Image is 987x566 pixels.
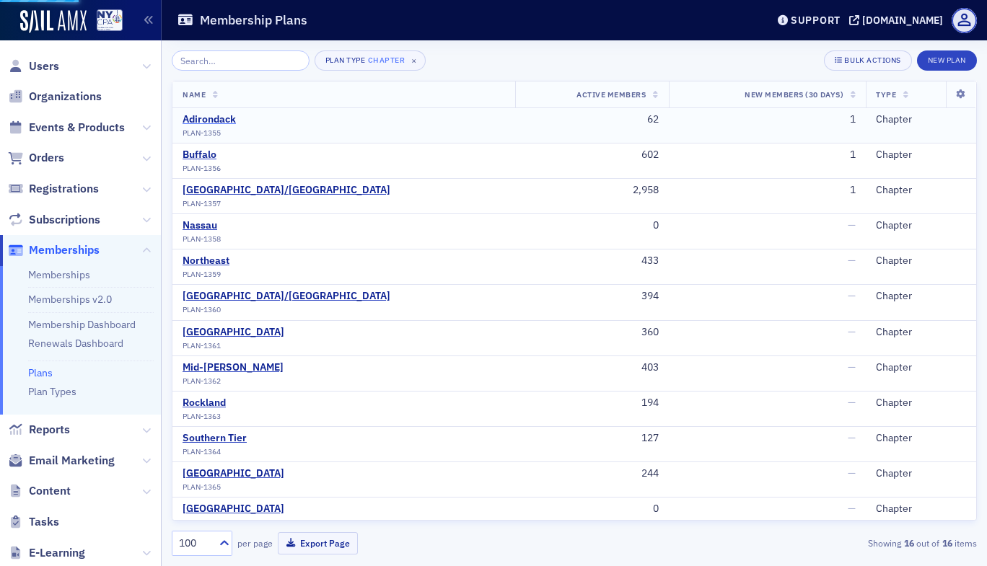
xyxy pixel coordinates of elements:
strong: 16 [901,536,916,549]
a: Nassau [183,219,221,232]
a: View Homepage [87,9,123,34]
a: Registrations [8,181,99,197]
div: Chapter [876,290,966,303]
a: Users [8,58,59,74]
span: Events & Products [29,120,125,136]
div: 403 [525,361,659,374]
span: — [848,502,856,515]
span: Email Marketing [29,453,115,469]
a: Buffalo [183,149,221,162]
a: Memberships v2.0 [28,293,112,306]
span: — [848,396,856,409]
span: Active Members [576,89,646,100]
div: Chapter [876,219,966,232]
span: — [848,254,856,267]
a: Tasks [8,514,59,530]
div: Chapter [876,361,966,374]
a: Email Marketing [8,453,115,469]
div: Chapter [876,503,966,516]
span: Registrations [29,181,99,197]
a: Northeast [183,255,229,267]
a: Mid-[PERSON_NAME] [183,361,284,374]
div: 244 [525,467,659,480]
a: New Plan [917,53,977,66]
a: Subscriptions [8,212,100,228]
div: 100 [179,536,211,551]
div: Chapter [876,149,966,162]
span: Name [183,89,206,100]
div: 1 [679,113,856,126]
img: SailAMX [20,10,87,33]
span: PLAN-1356 [183,164,221,173]
div: [DOMAIN_NAME] [862,14,943,27]
div: 62 [525,113,659,126]
a: Orders [8,150,64,166]
div: Chapter [876,113,966,126]
span: PLAN-1366 [183,518,221,527]
span: PLAN-1359 [183,270,221,279]
div: 1 [679,184,856,197]
div: Chapter [876,397,966,410]
span: PLAN-1362 [183,376,221,386]
div: [GEOGRAPHIC_DATA] [183,467,284,480]
a: Adirondack [183,113,236,126]
a: Rockland [183,397,226,410]
div: Chapter [876,432,966,445]
span: Users [29,58,59,74]
a: Events & Products [8,120,125,136]
div: Chapter [876,467,966,480]
span: Tasks [29,514,59,530]
span: PLAN-1361 [183,341,221,350]
span: Orders [29,150,64,166]
div: 1 [679,149,856,162]
div: Showing out of items [719,536,977,549]
a: [GEOGRAPHIC_DATA] [183,503,284,516]
a: Memberships [28,268,90,281]
span: Reports [29,422,70,438]
span: — [848,466,856,479]
div: Chapter [876,326,966,339]
label: per page [237,536,273,549]
span: Content [29,483,71,499]
span: Type [876,89,896,100]
span: E-Learning [29,545,85,561]
div: Chapter [368,53,405,68]
span: — [848,431,856,444]
span: Profile [952,8,977,33]
div: 127 [525,432,659,445]
a: Plan Types [28,385,76,398]
a: [GEOGRAPHIC_DATA]/[GEOGRAPHIC_DATA] [183,290,390,303]
div: Chapter [876,184,966,197]
span: Memberships [29,242,100,258]
a: Southern Tier [183,432,247,445]
a: Membership Dashboard [28,318,136,331]
span: PLAN-1357 [183,199,221,208]
div: 0 [525,503,659,516]
button: [DOMAIN_NAME] [849,15,948,25]
span: — [848,361,856,373]
span: PLAN-1358 [183,234,221,244]
span: PLAN-1365 [183,482,221,492]
div: 194 [525,397,659,410]
img: SailAMX [97,9,123,32]
a: [GEOGRAPHIC_DATA]/[GEOGRAPHIC_DATA] [183,184,390,197]
a: Organizations [8,89,102,105]
h1: Membership Plans [200,12,307,29]
div: Chapter [876,255,966,267]
div: 0 [525,219,659,232]
button: New Plan [917,50,977,71]
div: 394 [525,290,659,303]
span: — [848,218,856,231]
span: Subscriptions [29,212,100,228]
div: Support [791,14,841,27]
a: Plans [28,366,53,379]
a: [GEOGRAPHIC_DATA] [183,326,284,339]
